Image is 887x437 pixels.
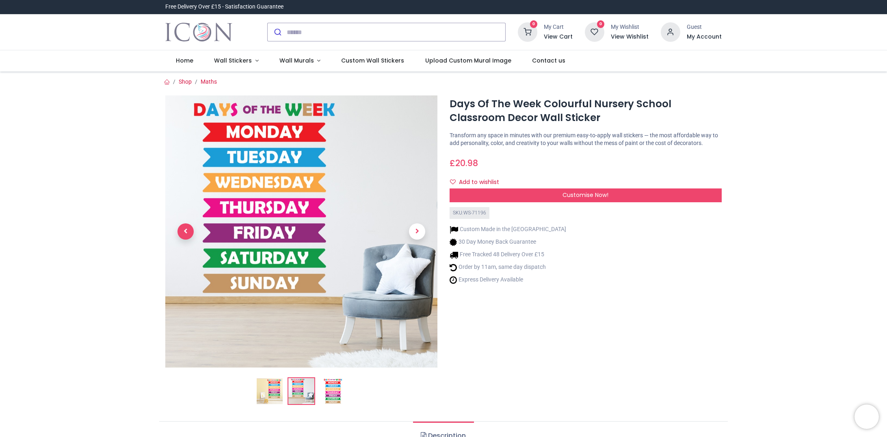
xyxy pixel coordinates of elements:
[268,23,287,41] button: Submit
[562,191,608,199] span: Customise Now!
[397,136,437,327] a: Next
[450,263,566,272] li: Order by 11am, same day dispatch
[687,23,722,31] div: Guest
[450,207,489,219] div: SKU: WS-71196
[450,157,478,169] span: £
[687,33,722,41] a: My Account
[551,3,722,11] iframe: Customer reviews powered by Trustpilot
[450,97,722,125] h1: Days Of The Week Colourful Nursery School Classroom Decor Wall Sticker
[518,28,537,35] a: 0
[450,179,456,185] i: Add to wishlist
[585,28,604,35] a: 0
[165,95,437,368] img: WS-71196-02
[425,56,511,65] span: Upload Custom Mural Image
[201,78,217,85] a: Maths
[450,225,566,234] li: Custom Made in the [GEOGRAPHIC_DATA]
[450,251,566,259] li: Free Tracked 48 Delivery Over £15
[450,175,506,189] button: Add to wishlistAdd to wishlist
[455,157,478,169] span: 20.98
[214,56,252,65] span: Wall Stickers
[165,21,232,43] img: Icon Wall Stickers
[544,33,573,41] a: View Cart
[176,56,193,65] span: Home
[320,378,346,404] img: WS-71196-03
[450,276,566,284] li: Express Delivery Available
[165,3,283,11] div: Free Delivery Over £15 - Satisfaction Guarantee
[165,21,232,43] a: Logo of Icon Wall Stickers
[203,50,269,71] a: Wall Stickers
[165,136,206,327] a: Previous
[611,23,649,31] div: My Wishlist
[177,223,194,240] span: Previous
[179,78,192,85] a: Shop
[450,132,722,147] p: Transform any space in minutes with our premium easy-to-apply wall stickers — the most affordable...
[409,223,425,240] span: Next
[855,405,879,429] iframe: Brevo live chat
[530,20,538,28] sup: 0
[257,378,283,404] img: Days Of The Week Colourful Nursery School Classroom Decor Wall Sticker
[544,23,573,31] div: My Cart
[611,33,649,41] a: View Wishlist
[597,20,605,28] sup: 0
[269,50,331,71] a: Wall Murals
[279,56,314,65] span: Wall Murals
[288,378,314,404] img: WS-71196-02
[532,56,565,65] span: Contact us
[450,238,566,247] li: 30 Day Money Back Guarantee
[341,56,404,65] span: Custom Wall Stickers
